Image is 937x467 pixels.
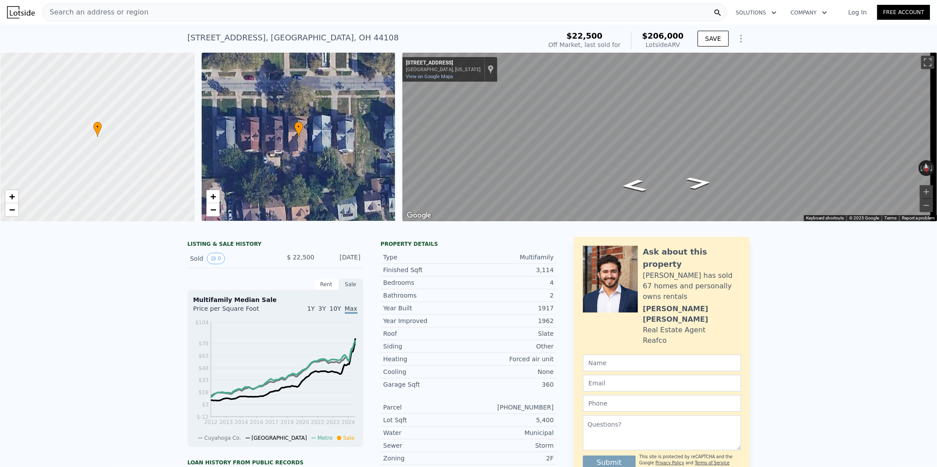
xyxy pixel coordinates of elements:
span: − [9,204,15,215]
tspan: 2022 [311,419,324,425]
span: + [210,191,216,202]
span: Max [345,305,358,314]
div: 2F [469,454,554,463]
a: Zoom out [206,203,220,216]
span: 10Y [329,305,341,312]
div: Finished Sqft [383,266,469,274]
div: Garage Sqft [383,380,469,389]
div: Siding [383,342,469,351]
div: [PERSON_NAME] [PERSON_NAME] [643,304,741,325]
button: Toggle fullscreen view [921,56,934,69]
tspan: $3 [202,402,208,408]
div: Parcel [383,403,469,412]
button: Company [784,5,834,21]
span: Search an address or region [43,7,148,18]
div: [STREET_ADDRESS] , [GEOGRAPHIC_DATA] , OH 44108 [188,32,399,44]
div: Municipal [469,428,554,437]
span: Sale [343,435,355,441]
span: − [210,204,216,215]
div: Other [469,342,554,351]
span: [GEOGRAPHIC_DATA] [252,435,307,441]
div: [PERSON_NAME] has sold 67 homes and personally owns rentals [643,270,741,302]
div: LISTING & SALE HISTORY [188,241,363,249]
div: [PHONE_NUMBER] [469,403,554,412]
div: Rent [314,279,339,290]
tspan: $-12 [196,414,208,420]
span: $22,500 [567,31,603,40]
div: Lot Sqft [383,416,469,424]
button: Zoom in [920,185,933,198]
tspan: 2023 [326,419,340,425]
div: Cooling [383,367,469,376]
a: Zoom in [206,190,220,203]
tspan: $63 [199,353,209,359]
div: Price per Square Foot [193,304,275,318]
div: 360 [469,380,554,389]
a: Report a problem [902,216,935,220]
div: [DATE] [322,253,361,264]
div: Multifamily [469,253,554,262]
a: Terms of Service [695,460,730,465]
a: Open this area in Google Maps (opens a new window) [405,210,434,221]
a: Show location on map [488,65,494,74]
div: Property details [381,241,557,248]
div: Sewer [383,441,469,450]
div: Real Estate Agent [643,325,706,335]
div: Year Built [383,304,469,313]
div: Bathrooms [383,291,469,300]
a: Privacy Policy [655,460,684,465]
div: Year Improved [383,316,469,325]
span: $ 22,500 [287,254,314,261]
tspan: 2017 [265,419,279,425]
div: Slate [469,329,554,338]
span: • [93,123,102,131]
tspan: 2024 [341,419,355,425]
div: Type [383,253,469,262]
div: 1962 [469,316,554,325]
div: Heating [383,355,469,363]
div: 5,400 [469,416,554,424]
tspan: $104 [195,320,209,326]
img: Lotside [7,6,35,18]
div: Lotside ARV [642,40,684,49]
div: Zoning [383,454,469,463]
path: Go East, Saywell Ave [611,176,657,195]
span: Metro [318,435,333,441]
span: + [9,191,15,202]
div: Forced air unit [469,355,554,363]
div: 2 [469,291,554,300]
tspan: 2016 [250,419,263,425]
div: 3,114 [469,266,554,274]
div: Off Market, last sold for [549,40,621,49]
div: 4 [469,278,554,287]
tspan: 2020 [296,419,309,425]
tspan: 2014 [235,419,248,425]
span: 1Y [307,305,315,312]
button: Keyboard shortcuts [806,215,844,221]
div: Bedrooms [383,278,469,287]
tspan: $78 [199,341,209,347]
a: Zoom out [5,203,18,216]
div: 1917 [469,304,554,313]
a: Terms [884,216,897,220]
tspan: $18 [199,389,209,395]
input: Phone [583,395,741,412]
tspan: 2013 [219,419,233,425]
tspan: $48 [199,365,209,371]
span: 3Y [318,305,326,312]
a: Log In [838,8,877,17]
div: Loan history from public records [188,459,363,466]
a: Zoom in [5,190,18,203]
img: Google [405,210,434,221]
input: Name [583,355,741,371]
span: © 2025 Google [849,216,879,220]
a: View on Google Maps [406,74,453,79]
div: [GEOGRAPHIC_DATA], [US_STATE] [406,67,481,72]
button: Show Options [732,30,750,47]
button: View historical data [207,253,225,264]
span: $206,000 [642,31,684,40]
button: Rotate clockwise [930,160,935,176]
span: Cuyahoga Co. [204,435,241,441]
div: Reafco [643,335,667,346]
div: • [93,122,102,137]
